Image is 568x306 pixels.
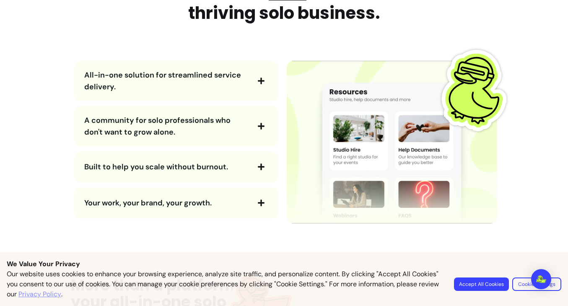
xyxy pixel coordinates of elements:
[531,269,551,289] div: Open Intercom Messenger
[84,160,268,174] button: Built to help you scale without burnout.
[18,289,61,299] a: Privacy Policy
[7,269,444,299] p: Our website uses cookies to enhance your browsing experience, analyze site traffic, and personali...
[84,196,268,210] button: Your work, your brand, your growth.
[84,115,231,137] span: A community for solo professionals who don't want to grow alone.
[84,198,212,208] span: Your work, your brand, your growth.
[434,48,518,132] img: Fluum Duck sticker
[84,70,241,92] span: All-in-one solution for streamlined service delivery.
[7,259,561,269] p: We Value Your Privacy
[84,114,268,138] button: A community for solo professionals who don't want to grow alone.
[84,69,268,93] button: All-in-one solution for streamlined service delivery.
[84,162,228,172] span: Built to help you scale without burnout.
[454,277,509,291] button: Accept All Cookies
[512,277,561,291] button: Cookie Settings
